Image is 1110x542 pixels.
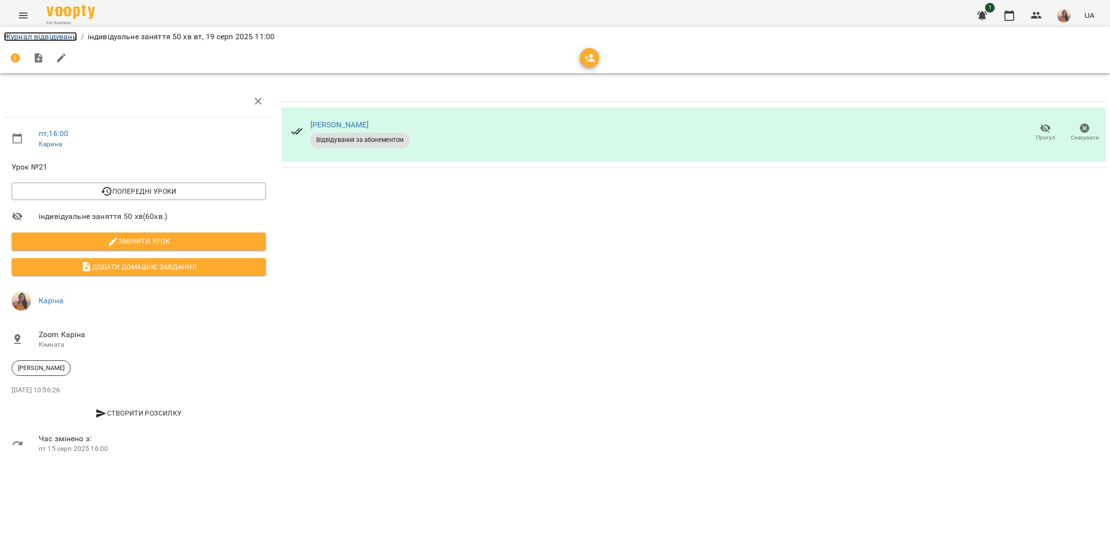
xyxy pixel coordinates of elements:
[12,161,266,173] span: Урок №21
[46,5,95,19] img: Voopty Logo
[4,31,1106,43] nav: breadcrumb
[12,364,70,372] span: [PERSON_NAME]
[12,360,71,376] div: [PERSON_NAME]
[19,261,258,273] span: Додати домашнє завдання
[1084,10,1095,20] span: UA
[1036,134,1055,142] span: Прогул
[39,296,63,305] a: Каріна
[39,444,266,454] p: пт 15 серп 2025 16:00
[12,232,266,250] button: Змінити урок
[88,31,275,43] p: індивідуальне заняття 50 хв вт, 19 серп 2025 11:00
[39,433,266,445] span: Час змінено з:
[39,340,266,350] p: Кімната
[310,136,410,144] span: Відвідування за абонементом
[1065,119,1104,146] button: Скасувати
[1057,9,1071,22] img: 069e1e257d5519c3c657f006daa336a6.png
[985,3,995,13] span: 1
[1071,134,1099,142] span: Скасувати
[1026,119,1065,146] button: Прогул
[39,140,62,148] a: Карина
[12,386,266,395] p: [DATE] 10:56:26
[15,407,262,419] span: Створити розсилку
[12,291,31,310] img: 069e1e257d5519c3c657f006daa336a6.png
[1080,6,1098,24] button: UA
[39,329,266,341] span: Zoom Каріна
[46,20,95,26] span: For Business
[12,258,266,276] button: Додати домашнє завдання
[39,129,68,138] a: пт , 16:00
[12,183,266,200] button: Попередні уроки
[19,235,258,247] span: Змінити урок
[310,120,369,129] a: [PERSON_NAME]
[39,211,266,222] span: індивідуальне заняття 50 хв ( 60 хв. )
[12,404,266,422] button: Створити розсилку
[4,32,77,41] a: Журнал відвідувань
[12,4,35,27] button: Menu
[81,31,84,43] li: /
[19,186,258,197] span: Попередні уроки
